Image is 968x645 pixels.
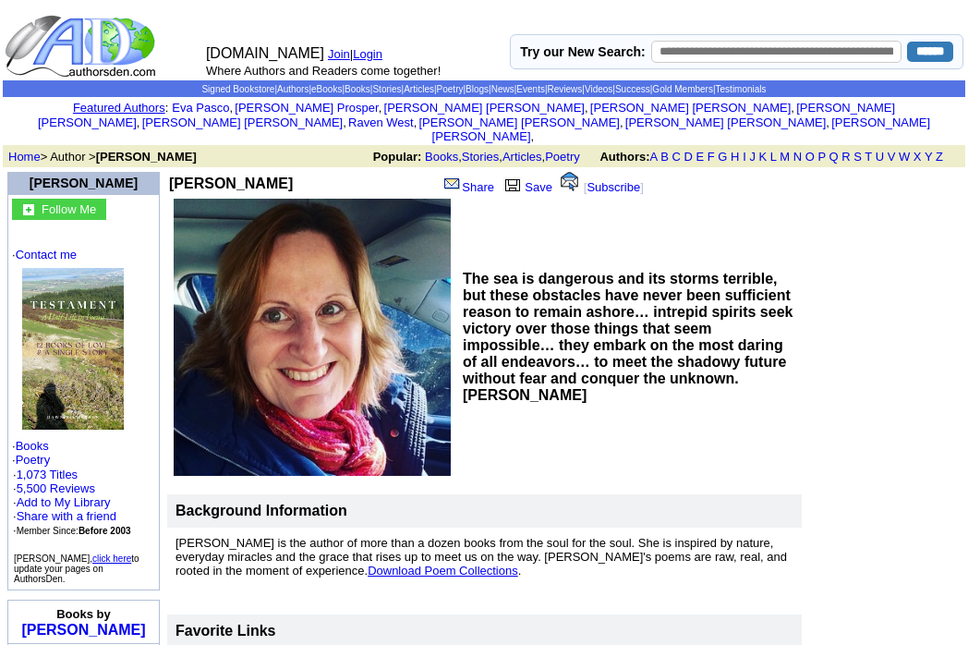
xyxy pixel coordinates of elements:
[437,84,464,94] a: Poetry
[841,150,850,164] a: R
[17,495,111,509] a: Add to My Library
[96,150,197,164] b: [PERSON_NAME]
[139,118,141,128] font: i
[16,453,51,467] a: Poetry
[8,150,197,164] font: > Author >
[353,47,382,61] a: Login
[805,150,815,164] a: O
[13,495,116,537] font: · · ·
[73,101,165,115] a: Featured Authors
[650,150,658,164] a: A
[92,554,131,564] a: click here
[346,118,348,128] font: i
[548,84,583,94] a: Reviews
[660,150,669,164] a: B
[466,84,489,94] a: Blogs
[73,101,168,115] font: :
[491,84,514,94] a: News
[14,554,139,584] font: [PERSON_NAME], to update your pages on AuthorsDen.
[42,202,96,216] font: Follow Me
[888,150,896,164] a: V
[17,468,79,481] a: 1,073 Titles
[914,150,922,164] a: X
[520,44,645,59] label: Try our New Search:
[345,84,370,94] a: Books
[12,248,155,538] font: · · ·
[502,150,542,164] a: Articles
[770,150,777,164] a: L
[38,101,895,129] a: [PERSON_NAME] [PERSON_NAME]
[794,103,796,114] font: i
[233,103,235,114] font: i
[17,481,95,495] a: 5,500 Reviews
[444,176,460,191] img: share_page.gif
[829,150,838,164] a: Q
[311,84,342,94] a: eBooks
[175,503,347,518] b: Background Information
[350,47,389,61] font: |
[42,201,96,216] a: Follow Me
[462,150,499,164] a: Stories
[899,150,910,164] a: W
[8,150,41,164] a: Home
[865,150,872,164] a: T
[749,150,756,164] a: J
[174,199,451,476] img: See larger image
[640,180,644,194] font: ]
[38,101,930,143] font: , , , , , , , , , ,
[623,118,625,128] font: i
[417,118,418,128] font: i
[442,180,494,194] a: Share
[16,439,49,453] a: Books
[561,172,578,191] img: alert.gif
[587,180,640,194] a: Subscribe
[235,101,378,115] a: [PERSON_NAME] Prosper
[853,150,862,164] a: S
[418,116,619,129] a: [PERSON_NAME] [PERSON_NAME]
[731,150,739,164] a: H
[829,118,831,128] font: i
[206,64,441,78] font: Where Authors and Readers come together!
[17,526,131,536] font: Member Since:
[206,45,324,61] font: [DOMAIN_NAME]
[373,150,422,164] b: Popular:
[13,468,131,537] font: · ·
[328,47,350,61] a: Join
[584,180,587,194] font: [
[516,84,545,94] a: Events
[588,103,590,114] font: i
[718,150,727,164] a: G
[79,526,131,536] b: Before 2003
[384,101,585,115] a: [PERSON_NAME] [PERSON_NAME]
[817,150,825,164] a: P
[759,150,768,164] a: K
[23,204,34,215] img: gc.jpg
[172,101,229,115] a: Eva Pasco
[534,132,536,142] font: i
[585,84,612,94] a: Videos
[201,84,274,94] a: Signed Bookstore
[348,116,414,129] a: Raven West
[169,176,293,191] b: [PERSON_NAME]
[625,116,826,129] a: [PERSON_NAME] [PERSON_NAME]
[672,150,680,164] a: C
[175,623,275,639] font: Favorite Links
[936,150,943,164] a: Z
[684,150,692,164] a: D
[652,84,713,94] a: Gold Members
[716,84,767,94] a: Testimonials
[5,14,160,79] img: logo_ad.gif
[780,150,790,164] a: M
[368,564,518,578] a: Download Poem Collections
[501,180,552,194] a: Save
[372,84,401,94] a: Stories
[425,150,458,164] a: Books
[696,150,704,164] a: E
[381,103,383,114] font: i
[30,176,138,190] a: [PERSON_NAME]
[16,248,77,262] a: Contact me
[502,176,523,191] img: library.gif
[463,271,793,403] b: The sea is dangerous and its storms terrible, but these obstacles have never been sufficient reas...
[201,84,766,94] span: | | | | | | | | | | | | | |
